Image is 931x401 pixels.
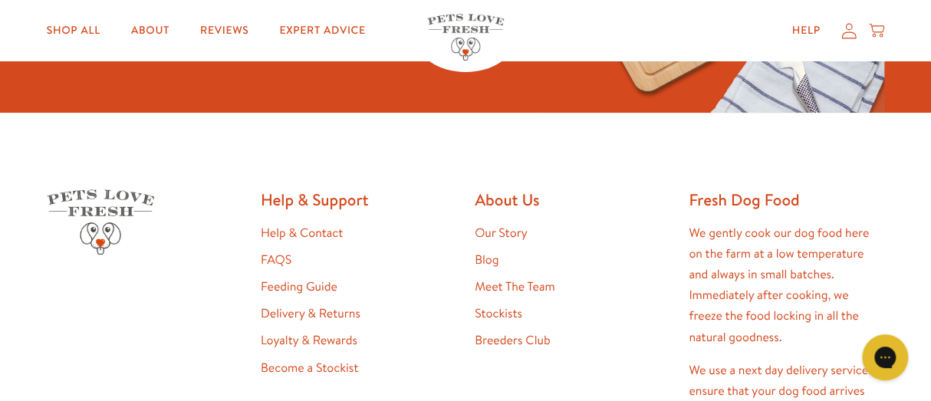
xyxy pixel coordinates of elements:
[475,305,522,322] a: Stockists
[261,332,357,349] a: Loyalty & Rewards
[475,189,670,210] h2: About Us
[475,225,528,242] a: Our Story
[475,278,554,295] a: Meet The Team
[689,223,884,348] p: We gently cook our dog food here on the farm at a low temperature and always in small batches. Im...
[261,278,337,295] a: Feeding Guide
[261,360,358,376] a: Become a Stockist
[475,251,498,268] a: Blog
[261,251,291,268] a: FAQS
[780,15,833,46] a: Help
[119,15,182,46] a: About
[261,225,343,242] a: Help & Contact
[35,15,113,46] a: Shop All
[427,14,504,61] img: Pets Love Fresh
[854,329,916,386] iframe: Gorgias live chat messenger
[188,15,261,46] a: Reviews
[47,189,154,255] img: Pets Love Fresh
[267,15,377,46] a: Expert Advice
[261,189,456,210] h2: Help & Support
[261,305,360,322] a: Delivery & Returns
[689,189,884,210] h2: Fresh Dog Food
[475,332,550,349] a: Breeders Club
